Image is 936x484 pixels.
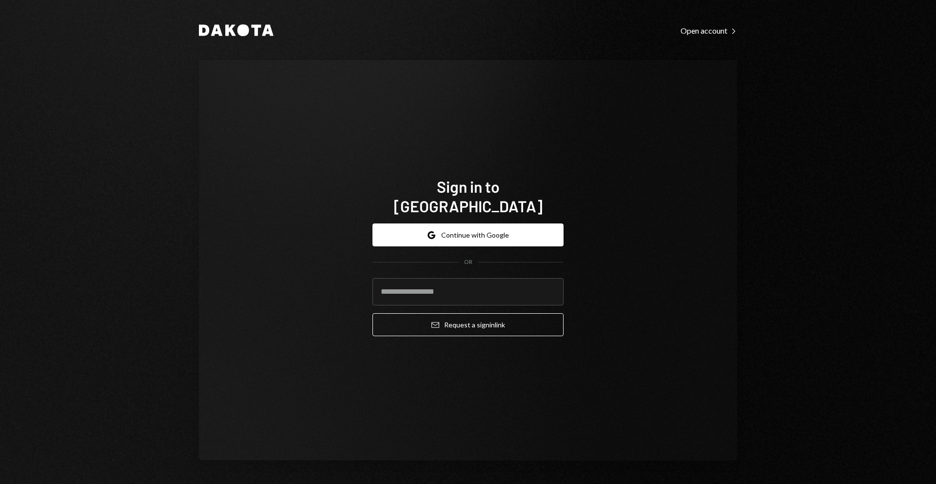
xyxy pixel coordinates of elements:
div: Open account [681,26,737,36]
button: Continue with Google [372,223,564,246]
button: Request a signinlink [372,313,564,336]
a: Open account [681,25,737,36]
div: OR [464,258,472,266]
h1: Sign in to [GEOGRAPHIC_DATA] [372,177,564,216]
